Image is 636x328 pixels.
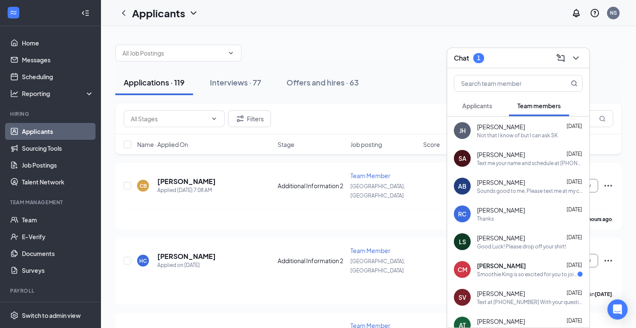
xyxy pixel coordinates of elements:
[567,179,582,185] span: [DATE]
[140,182,147,189] div: CB
[477,243,566,250] div: Good Luck! Please drop off your shirt!
[137,140,188,149] span: Name · Applied On
[571,8,581,18] svg: Notifications
[81,9,90,17] svg: Collapse
[477,215,494,222] div: Thanks
[122,48,224,58] input: All Job Postings
[22,262,94,279] a: Surveys
[157,186,216,195] div: Applied [DATE] 7:08 AM
[124,77,185,88] div: Applications · 119
[454,53,469,63] h3: Chat
[603,181,613,191] svg: Ellipses
[22,51,94,68] a: Messages
[228,110,271,127] button: Filter Filters
[477,317,525,325] span: [PERSON_NAME]
[22,157,94,173] a: Job Postings
[517,102,561,109] span: Team members
[22,211,94,228] a: Team
[567,206,582,213] span: [DATE]
[607,299,628,320] div: Open Intercom Messenger
[567,123,582,129] span: [DATE]
[610,9,617,16] div: NS
[9,8,18,17] svg: WorkstreamLogo
[22,245,94,262] a: Documents
[599,115,606,122] svg: MagnifyingGlass
[350,172,390,179] span: Team Member
[286,77,359,88] div: Offers and hires · 63
[595,291,612,297] b: [DATE]
[459,126,466,135] div: JH
[22,173,94,190] a: Talent Network
[423,140,440,149] span: Score
[458,293,466,301] div: SV
[119,8,129,18] svg: ChevronLeft
[477,150,525,159] span: [PERSON_NAME]
[157,177,216,186] h5: [PERSON_NAME]
[278,140,294,149] span: Stage
[235,114,245,124] svg: Filter
[458,265,467,274] div: CM
[556,53,566,63] svg: ComposeMessage
[584,216,612,222] b: 3 hours ago
[211,115,217,122] svg: ChevronDown
[567,151,582,157] span: [DATE]
[477,123,525,131] span: [PERSON_NAME]
[157,252,216,261] h5: [PERSON_NAME]
[22,140,94,157] a: Sourcing Tools
[477,187,583,195] div: Sounds good to me, Please text me at my cell number with your name and schedule [PHONE_NUMBER] th...
[22,123,94,140] a: Applicants
[22,68,94,85] a: Scheduling
[22,35,94,51] a: Home
[350,258,405,274] span: [GEOGRAPHIC_DATA], [GEOGRAPHIC_DATA]
[477,271,578,278] div: Smoothie King is so excited for you to join our team! Do you know anyone else who might be intere...
[458,210,466,218] div: RC
[139,257,147,264] div: HC
[462,102,492,109] span: Applicants
[459,237,466,246] div: LS
[228,50,234,56] svg: ChevronDown
[350,140,382,149] span: Job posting
[210,77,261,88] div: Interviews · 77
[477,178,525,187] span: [PERSON_NAME]
[22,311,81,320] div: Switch to admin view
[477,206,525,214] span: [PERSON_NAME]
[350,183,405,199] span: [GEOGRAPHIC_DATA], [GEOGRAPHIC_DATA]
[458,154,466,163] div: SA
[10,110,92,117] div: Hiring
[132,6,185,20] h1: Applicants
[477,299,583,306] div: Text at [PHONE_NUMBER] With your questions and Name
[571,53,581,63] svg: ChevronDown
[10,311,19,320] svg: Settings
[477,54,480,61] div: 1
[603,256,613,266] svg: Ellipses
[571,80,578,87] svg: MagnifyingGlass
[22,228,94,245] a: E-Verify
[10,89,19,98] svg: Analysis
[131,114,207,123] input: All Stages
[22,300,94,317] a: Payroll
[188,8,199,18] svg: ChevronDown
[569,51,583,65] button: ChevronDown
[157,261,216,269] div: Applied on [DATE]
[454,75,554,91] input: Search team member
[278,181,345,190] div: Additional Information 2
[477,160,583,167] div: Text me your name and schedule at [PHONE_NUMBER], thank you
[350,247,390,254] span: Team Member
[458,182,466,190] div: AB
[567,317,582,324] span: [DATE]
[567,234,582,240] span: [DATE]
[10,199,92,206] div: Team Management
[278,256,345,265] div: Additional Information 2
[567,290,582,296] span: [DATE]
[477,234,525,242] span: [PERSON_NAME]
[10,287,92,294] div: Payroll
[554,51,567,65] button: ComposeMessage
[477,132,558,139] div: Not that I know of but I can ask SK
[567,262,582,268] span: [DATE]
[590,8,600,18] svg: QuestionInfo
[477,261,526,270] span: [PERSON_NAME]
[477,289,525,298] span: [PERSON_NAME]
[22,89,94,98] div: Reporting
